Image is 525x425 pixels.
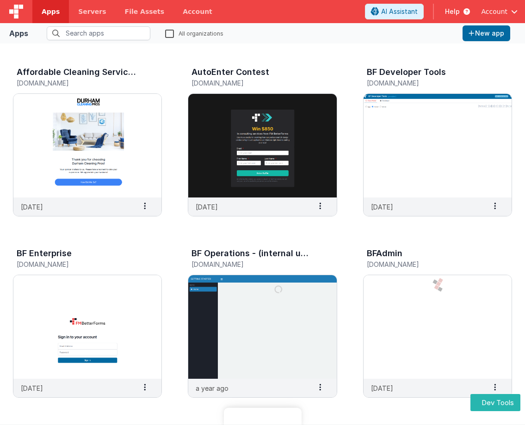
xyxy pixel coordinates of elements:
[17,80,139,86] h5: [DOMAIN_NAME]
[463,25,510,41] button: New app
[191,261,314,268] h5: [DOMAIN_NAME]
[445,7,460,16] span: Help
[367,249,402,258] h3: BFAdmin
[125,7,165,16] span: File Assets
[470,394,520,411] button: Dev Tools
[481,7,518,16] button: Account
[196,202,218,212] p: [DATE]
[9,28,28,39] div: Apps
[17,68,136,77] h3: Affordable Cleaning Services
[381,7,418,16] span: AI Assistant
[191,249,311,258] h3: BF Operations - (internal use)
[367,68,446,77] h3: BF Developer Tools
[17,249,72,258] h3: BF Enterprise
[47,26,150,40] input: Search apps
[367,80,489,86] h5: [DOMAIN_NAME]
[165,29,223,37] label: All organizations
[17,261,139,268] h5: [DOMAIN_NAME]
[196,383,229,393] p: a year ago
[21,383,43,393] p: [DATE]
[21,202,43,212] p: [DATE]
[78,7,106,16] span: Servers
[481,7,507,16] span: Account
[367,261,489,268] h5: [DOMAIN_NAME]
[365,4,424,19] button: AI Assistant
[42,7,60,16] span: Apps
[191,80,314,86] h5: [DOMAIN_NAME]
[371,202,393,212] p: [DATE]
[191,68,269,77] h3: AutoEnter Contest
[371,383,393,393] p: [DATE]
